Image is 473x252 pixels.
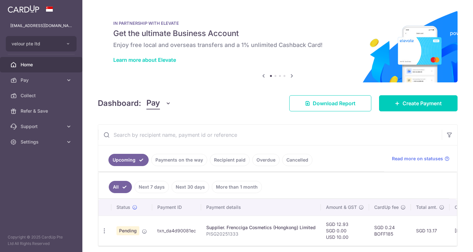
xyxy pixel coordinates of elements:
img: Renovation banner [98,10,458,82]
a: Recipient paid [210,154,250,166]
a: Read more on statuses [392,155,450,162]
a: Create Payment [379,95,458,111]
p: [EMAIL_ADDRESS][DOMAIN_NAME] [10,23,72,29]
td: SGD 13.17 [411,216,450,246]
td: txn_da4d90081ec [152,216,201,246]
a: Next 7 days [134,181,169,193]
th: Payment ID [152,199,201,216]
span: Collect [21,92,63,99]
h5: Get the ultimate Business Account [113,28,442,39]
span: Support [21,123,63,130]
h6: Enjoy free local and overseas transfers and a 1% unlimited Cashback Card! [113,41,442,49]
span: Read more on statuses [392,155,443,162]
a: Upcoming [108,154,149,166]
a: Overdue [252,154,280,166]
span: Download Report [313,99,356,107]
th: Payment details [201,199,321,216]
h4: Dashboard: [98,98,141,109]
button: velour pte ltd [6,36,77,51]
span: Status [116,204,130,210]
a: Learn more about Elevate [113,57,176,63]
a: Next 30 days [172,181,209,193]
span: Create Payment [403,99,442,107]
a: Payments on the way [151,154,207,166]
span: Settings [21,139,63,145]
a: All [109,181,132,193]
p: PISG20251333 [206,231,316,237]
a: Download Report [289,95,371,111]
input: Search by recipient name, payment id or reference [98,125,442,145]
td: SGD 0.24 BOFF185 [369,216,411,246]
span: Amount & GST [326,204,357,210]
span: Refer & Save [21,108,63,114]
span: Home [21,61,63,68]
td: SGD 12.93 SGD 0.00 USD 10.00 [321,216,369,246]
span: velour pte ltd [12,41,59,47]
p: IN PARTNERSHIP WITH ELEVATE [113,21,442,26]
div: Supplier. Frencciga Cosmetics (Hongkong) Limited [206,224,316,231]
span: Pay [146,97,160,109]
iframe: Opens a widget where you can find more information [431,233,467,249]
span: CardUp fee [374,204,399,210]
a: More than 1 month [212,181,262,193]
img: CardUp [8,5,39,13]
span: Total amt. [416,204,437,210]
span: Pay [21,77,63,83]
a: Cancelled [282,154,312,166]
button: Pay [146,97,171,109]
span: Pending [116,226,139,235]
